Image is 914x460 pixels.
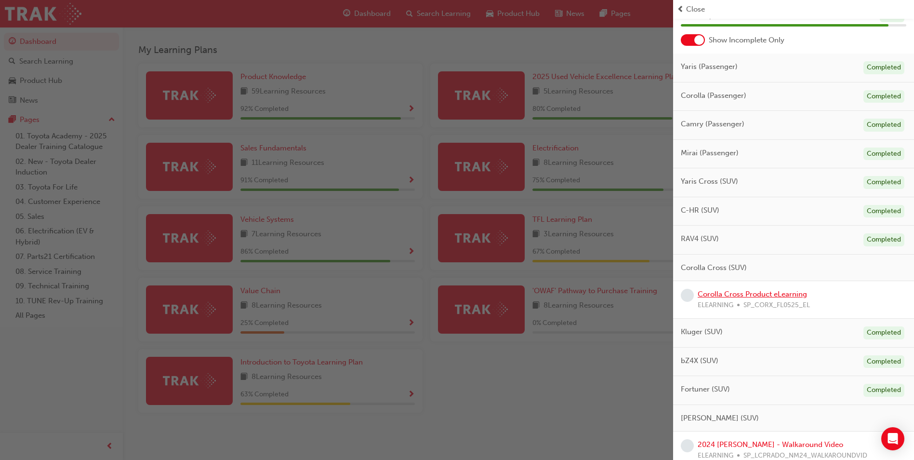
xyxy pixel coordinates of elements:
span: Camry (Passenger) [681,119,744,130]
span: Mirai (Passenger) [681,148,739,159]
div: Completed [863,119,904,132]
a: 2024 [PERSON_NAME] - Walkaround Video [698,440,843,449]
span: bZ4X (SUV) [681,355,718,366]
span: Yaris Cross (SUV) [681,176,738,187]
span: SP_CORX_FL0525_EL [743,300,810,311]
span: Corolla (Passenger) [681,90,746,101]
span: [PERSON_NAME] (SUV) [681,413,759,424]
span: Close [686,4,705,15]
div: Completed [863,205,904,218]
span: Yaris (Passenger) [681,61,738,72]
span: prev-icon [677,4,684,15]
div: Completed [863,326,904,339]
div: Completed [863,233,904,246]
div: Completed [863,384,904,397]
div: Completed [863,176,904,189]
button: prev-iconClose [677,4,910,15]
span: RAV4 (SUV) [681,233,719,244]
span: learningRecordVerb_NONE-icon [681,289,694,302]
div: Completed [863,90,904,103]
span: ELEARNING [698,300,733,311]
span: learningRecordVerb_NONE-icon [681,439,694,452]
span: Show Incomplete Only [709,35,784,46]
div: Open Intercom Messenger [881,427,904,450]
span: C-HR (SUV) [681,205,719,216]
div: Completed [863,355,904,368]
div: Completed [863,61,904,74]
a: Corolla Cross Product eLearning [698,290,807,298]
span: Kluger (SUV) [681,326,723,338]
span: Corolla Cross (SUV) [681,262,747,273]
div: Completed [863,148,904,161]
span: Fortuner (SUV) [681,384,730,395]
